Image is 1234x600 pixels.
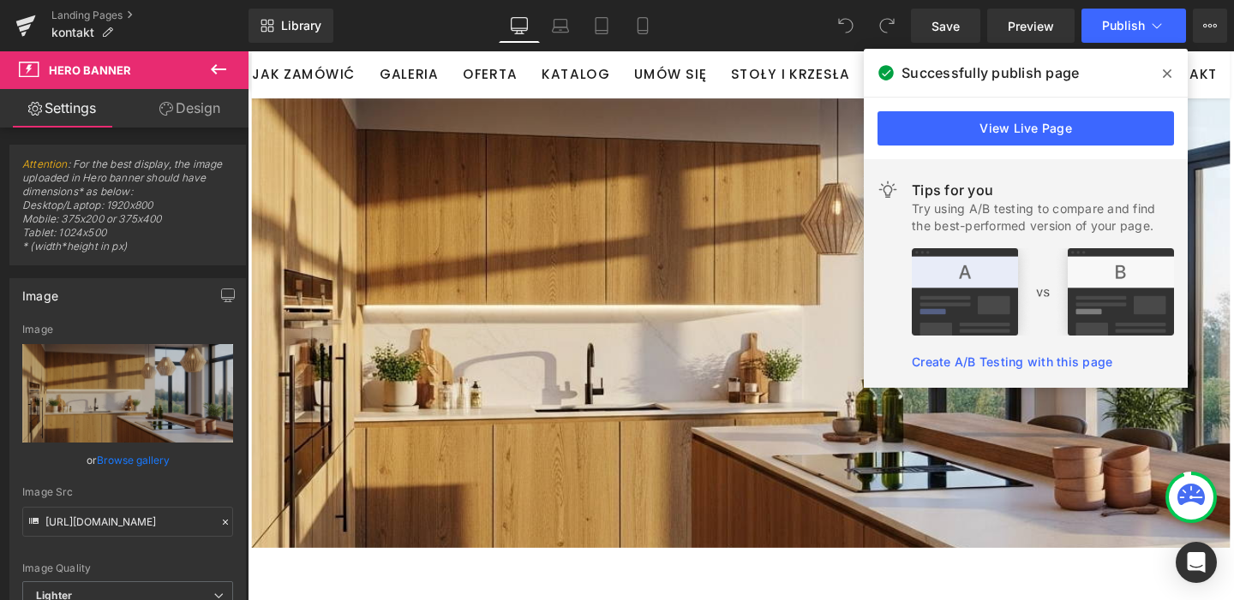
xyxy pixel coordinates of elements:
a: Attention [22,157,68,170]
span: : For the best display, the image uploaded in Hero banner should have dimensions* as below: Deskt... [22,157,233,264]
a: Landing Pages [51,9,249,22]
a: Preview [987,9,1075,43]
span: Hero Banner [49,63,131,77]
a: KATALOG [297,6,393,42]
input: Link [22,507,233,537]
a: KONTAKT [936,6,1033,42]
div: Image Quality [22,562,233,574]
a: New Library [249,9,333,43]
div: Image [22,279,58,303]
a: Mobile [622,9,663,43]
a: Browse gallery [97,445,170,475]
button: Publish [1081,9,1186,43]
a: OFERTA [213,6,297,42]
span: Preview [1008,17,1054,35]
button: More [1193,9,1227,43]
div: or [22,451,233,469]
a: Tablet [581,9,622,43]
a: Design [128,89,252,128]
div: Open Intercom Messenger [1176,542,1217,583]
a: UMÓW SIĘ [393,6,495,42]
span: kontakt [51,26,94,39]
button: Redo [870,9,904,43]
div: Image Src [22,486,233,498]
a: Desktop [499,9,540,43]
img: light.svg [878,180,898,200]
a: View Live Page [878,111,1174,146]
div: Image [22,324,233,336]
a: STOŁY I KRZESŁA [495,6,646,42]
span: Library [281,18,321,33]
a: Create A/B Testing with this page [912,354,1112,369]
span: Save [931,17,960,35]
div: Tips for you [912,180,1174,200]
img: tip.png [912,248,1174,336]
button: Undo [829,9,863,43]
div: Try using A/B testing to compare and find the best-performed version of your page. [912,200,1174,235]
span: Publish [1102,19,1145,33]
a: Laptop [540,9,581,43]
a: GALERIA [126,6,213,42]
span: Successfully publish page [902,62,1079,83]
